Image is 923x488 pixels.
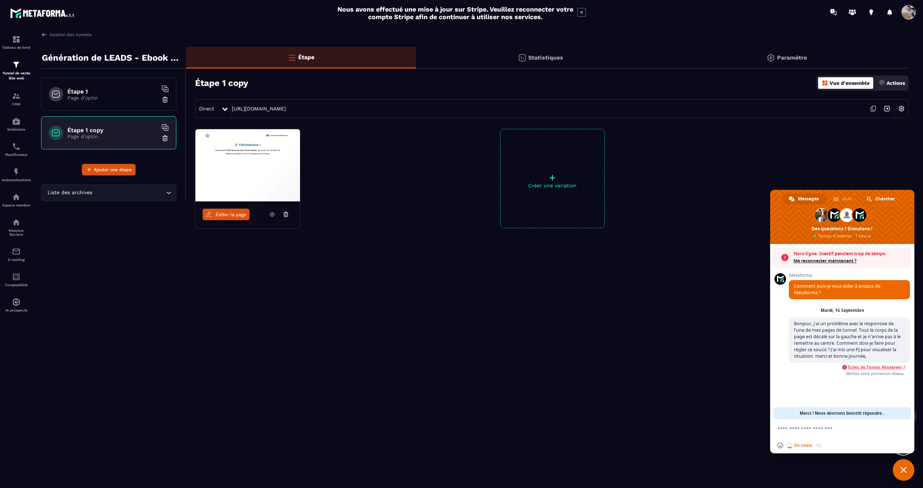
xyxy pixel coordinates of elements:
[12,193,21,201] img: automations
[528,54,563,61] p: Statistiques
[2,267,31,292] a: accountantaccountantComptabilité
[12,60,21,69] img: formation
[2,203,31,207] p: Espace membre
[298,54,314,61] p: Étape
[777,443,783,448] span: Insérer un emoji
[199,106,214,112] span: Direct
[794,321,901,359] span: Bonjour, j'ai un problème avec le responsive de l'une de mes pages de tunnel. Tout le corps de la...
[875,193,895,204] span: Chercher
[821,308,864,313] div: Mardi, 16 Septembre
[2,162,31,187] a: automationsautomationsAutomatisations
[216,212,247,217] span: Éditer la page
[895,102,908,116] img: setting-w.858f3a88.svg
[162,96,169,103] img: trash
[2,178,31,182] p: Automatisations
[2,153,31,157] p: Planificateur
[794,257,907,265] span: Me reconnecter maintenant ?
[777,54,807,61] p: Paramètre
[800,407,885,419] span: Merci ! Nous devrions bientôt répondre...
[337,5,574,21] h2: Nous avons effectué une mise à jour sur Stripe. Veuillez reconnecter votre compte Stripe afin de ...
[41,31,91,38] a: Gestion des tunnels
[789,273,910,278] span: Metaforma
[2,45,31,49] p: Tableau de bord
[880,102,894,116] img: arrow-next.bcc2205e.svg
[2,112,31,137] a: automationsautomationsWebinaire
[887,80,905,86] p: Actions
[288,53,296,62] img: bars-o.4a397970.svg
[12,142,21,151] img: scheduler
[203,209,249,220] a: Éditer la page
[232,106,286,112] a: [URL][DOMAIN_NAME]
[789,365,905,370] span: Échec de l'envoi. Réessayer ?
[2,213,31,242] a: social-networksocial-networkRéseaux Sociaux
[2,242,31,267] a: emailemailE-mailing
[782,193,826,204] div: Messages
[12,273,21,281] img: accountant
[67,127,158,134] h6: Étape 1 copy
[893,459,914,481] div: Fermer le chat
[41,184,176,201] div: Search for option
[2,228,31,236] p: Réseaux Sociaux
[42,51,181,65] p: Génération de LEADS - Ebook PERTE DE POIDS
[500,173,604,183] p: +
[822,80,828,86] img: dashboard-orange.40269519.svg
[195,129,300,201] img: image
[794,283,880,296] span: Comment puis-je vous aider à propos de Metaforma ?
[162,135,169,142] img: trash
[2,30,31,55] a: formationformationTableau de bord
[500,183,604,188] p: Créer une variation
[2,102,31,106] p: CRM
[82,164,136,175] button: Ajouter une étape
[12,247,21,256] img: email
[46,189,94,197] span: Liste des archives
[94,166,132,173] span: Ajouter une étape
[41,31,48,38] img: arrow
[12,298,21,306] img: automations
[860,193,902,204] div: Chercher
[848,365,905,370] span: Échec de l'envoi. Réessayer ?
[789,371,905,376] span: Vérifiez votre connexion réseau.
[10,6,75,19] img: logo
[2,55,31,86] a: formationformationTunnel de vente Site web
[2,258,31,262] p: E-mailing
[777,426,891,432] textarea: Entrez votre message...
[94,189,164,197] input: Search for option
[798,193,819,204] span: Messages
[830,80,870,86] p: Vue d'ensemble
[67,95,158,101] p: Page d'optin
[12,35,21,44] img: formation
[767,53,775,62] img: setting-gr.5f69749f.svg
[879,80,885,86] img: actions.d6e523a2.png
[12,218,21,227] img: social-network
[794,250,907,257] span: Hors-ligne. Inactif pendant trop de temps.
[2,187,31,213] a: automationsautomationsEspace membre
[2,308,31,312] p: IA prospects
[2,137,31,162] a: schedulerschedulerPlanificateur
[67,88,158,95] h6: Étape 1
[12,167,21,176] img: automations
[2,71,31,81] p: Tunnel de vente Site web
[12,117,21,126] img: automations
[2,86,31,112] a: formationformationCRM
[518,53,526,62] img: stats.20deebd0.svg
[12,92,21,100] img: formation
[67,134,158,139] p: Page d'optin
[195,78,248,88] h3: Étape 1 copy
[2,283,31,287] p: Comptabilité
[2,127,31,131] p: Webinaire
